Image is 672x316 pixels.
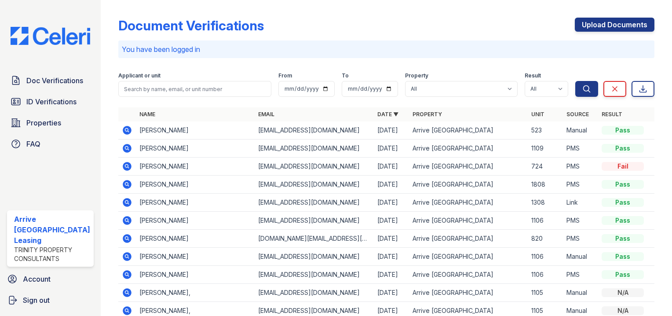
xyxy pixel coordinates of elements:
td: [DOMAIN_NAME][EMAIL_ADDRESS][DOMAIN_NAME] [255,230,373,248]
td: [EMAIL_ADDRESS][DOMAIN_NAME] [255,194,373,212]
td: [DATE] [374,194,409,212]
td: [PERSON_NAME] [136,248,255,266]
td: 1308 [528,194,563,212]
td: Manual [563,248,598,266]
td: [EMAIL_ADDRESS][DOMAIN_NAME] [255,121,373,140]
td: 1109 [528,140,563,158]
a: Name [139,111,155,118]
a: Properties [7,114,94,132]
span: FAQ [26,139,40,149]
div: Pass [602,180,644,189]
a: Upload Documents [575,18,654,32]
td: Arrive [GEOGRAPHIC_DATA] [409,248,528,266]
a: Account [4,270,97,288]
td: [PERSON_NAME] [136,266,255,284]
a: Doc Verifications [7,72,94,89]
a: ID Verifications [7,93,94,110]
td: Manual [563,284,598,302]
td: [PERSON_NAME] [136,158,255,176]
td: [PERSON_NAME] [136,212,255,230]
td: [DATE] [374,140,409,158]
td: [PERSON_NAME] [136,140,255,158]
span: Account [23,274,51,284]
span: Doc Verifications [26,75,83,86]
div: N/A [602,306,644,315]
td: [EMAIL_ADDRESS][DOMAIN_NAME] [255,266,373,284]
td: 1105 [528,284,563,302]
div: Pass [602,234,644,243]
div: Pass [602,270,644,279]
div: Pass [602,252,644,261]
td: [EMAIL_ADDRESS][DOMAIN_NAME] [255,248,373,266]
span: Sign out [23,295,50,305]
td: Arrive [GEOGRAPHIC_DATA] [409,194,528,212]
a: Source [566,111,589,118]
td: [PERSON_NAME] [136,176,255,194]
div: Fail [602,162,644,171]
td: Arrive [GEOGRAPHIC_DATA] [409,140,528,158]
div: Pass [602,126,644,135]
a: Sign out [4,291,97,309]
td: [PERSON_NAME], [136,284,255,302]
td: 1106 [528,212,563,230]
a: Result [602,111,622,118]
a: Date ▼ [377,111,398,118]
td: Arrive [GEOGRAPHIC_DATA] [409,212,528,230]
a: Unit [531,111,544,118]
label: Property [405,72,428,79]
td: PMS [563,176,598,194]
td: PMS [563,140,598,158]
img: CE_Logo_Blue-a8612792a0a2168367f1c8372b55b34899dd931a85d93a1a3d3e32e68fde9ad4.png [4,27,97,45]
td: PMS [563,266,598,284]
td: [DATE] [374,266,409,284]
label: Applicant or unit [118,72,161,79]
td: [EMAIL_ADDRESS][DOMAIN_NAME] [255,284,373,302]
td: Arrive [GEOGRAPHIC_DATA] [409,121,528,140]
td: Link [563,194,598,212]
a: Property [413,111,442,118]
div: Pass [602,216,644,225]
span: ID Verifications [26,96,77,107]
span: Properties [26,118,61,128]
div: N/A [602,288,644,297]
td: 1106 [528,248,563,266]
div: Pass [602,144,644,153]
label: Result [525,72,541,79]
input: Search by name, email, or unit number [118,81,271,97]
td: Arrive [GEOGRAPHIC_DATA] [409,266,528,284]
label: To [342,72,349,79]
a: Email [258,111,274,118]
td: [EMAIL_ADDRESS][DOMAIN_NAME] [255,140,373,158]
div: Arrive [GEOGRAPHIC_DATA] Leasing [14,214,90,246]
td: [DATE] [374,230,409,248]
a: FAQ [7,135,94,153]
td: Arrive [GEOGRAPHIC_DATA] [409,176,528,194]
td: [PERSON_NAME] [136,230,255,248]
td: 523 [528,121,563,140]
td: Arrive [GEOGRAPHIC_DATA] [409,230,528,248]
td: [DATE] [374,212,409,230]
td: [EMAIL_ADDRESS][DOMAIN_NAME] [255,212,373,230]
td: [DATE] [374,158,409,176]
td: [EMAIL_ADDRESS][DOMAIN_NAME] [255,176,373,194]
td: [DATE] [374,284,409,302]
td: Arrive [GEOGRAPHIC_DATA] [409,284,528,302]
td: [PERSON_NAME] [136,194,255,212]
td: PMS [563,230,598,248]
td: Arrive [GEOGRAPHIC_DATA] [409,158,528,176]
td: 820 [528,230,563,248]
td: [DATE] [374,121,409,140]
td: PMS [563,158,598,176]
td: [DATE] [374,248,409,266]
td: 724 [528,158,563,176]
td: PMS [563,212,598,230]
td: [DATE] [374,176,409,194]
div: Trinity Property Consultants [14,246,90,263]
label: From [278,72,292,79]
td: 1808 [528,176,563,194]
td: [EMAIL_ADDRESS][DOMAIN_NAME] [255,158,373,176]
td: [PERSON_NAME] [136,121,255,140]
td: Manual [563,121,598,140]
p: You have been logged in [122,44,651,55]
